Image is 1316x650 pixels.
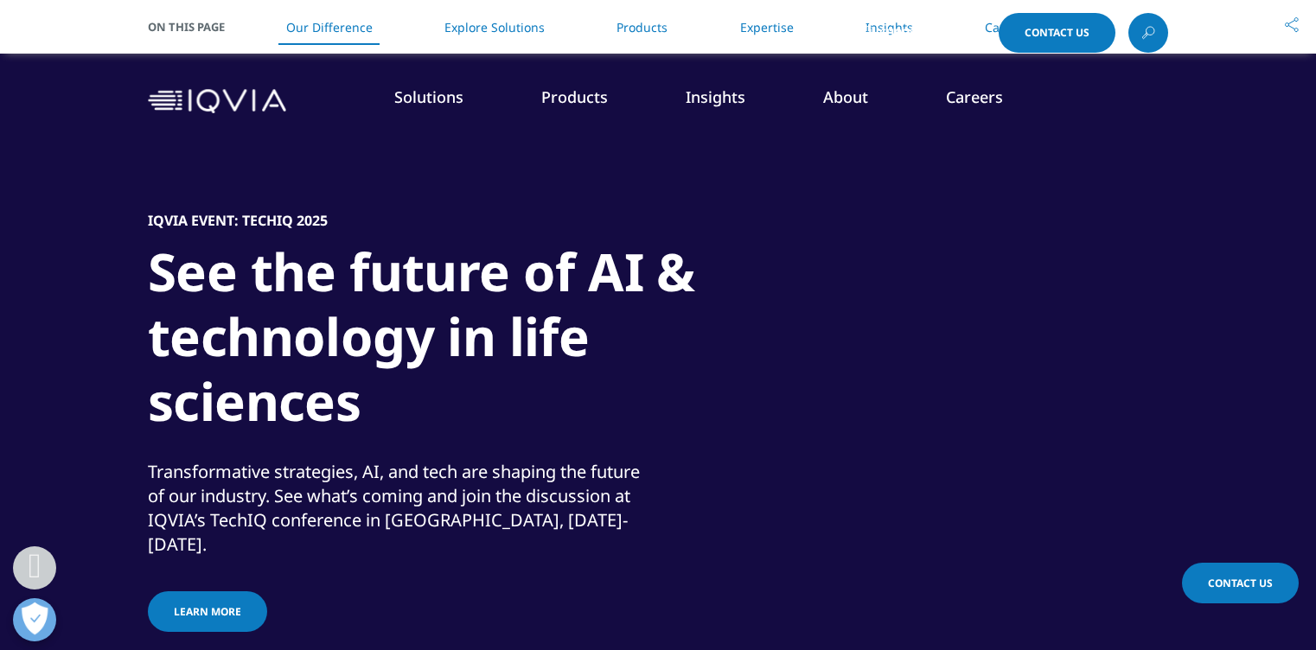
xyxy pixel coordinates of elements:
span: Learn more [174,604,241,619]
span: Contact Us [1025,28,1089,38]
nav: Primary [293,61,1168,142]
a: Solutions [394,86,463,107]
div: Transformative strategies, AI, and tech are shaping the future of our industry. See what’s coming... [148,460,654,557]
h1: See the future of AI & technology in life sciences​ [148,239,796,444]
a: About [823,86,868,107]
a: Contact Us [999,13,1115,53]
a: Learn more [148,591,267,632]
span: Contact Us [1208,576,1273,590]
a: Products [541,86,608,107]
a: Careers [946,86,1003,107]
a: Contact Us [1182,563,1299,603]
h5: IQVIA Event: TechIQ 2025​ [148,212,328,229]
img: IQVIA Healthcare Information Technology and Pharma Clinical Research Company [148,89,286,114]
button: Open Preferences [13,598,56,641]
a: Insights [686,86,745,107]
span: Choose a Region [879,26,975,40]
